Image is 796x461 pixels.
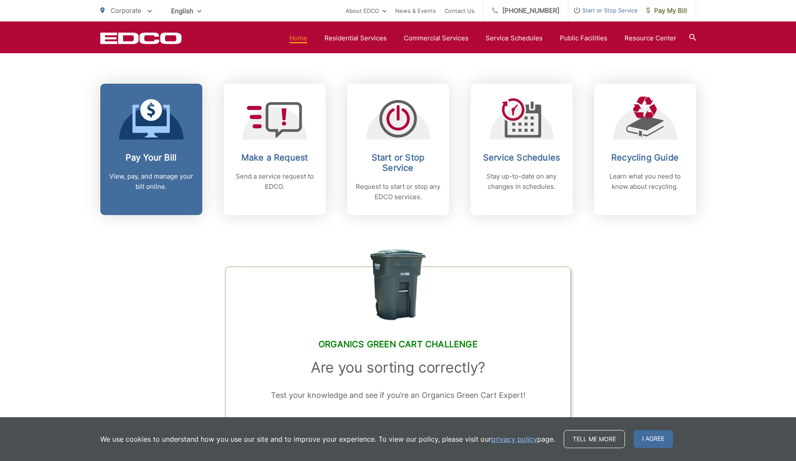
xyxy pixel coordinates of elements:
[247,389,549,402] p: Test your knowledge and see if you’re an Organics Green Cart Expert!
[100,84,202,215] a: Pay Your Bill View, pay, and manage your bill online.
[560,33,607,43] a: Public Facilities
[404,33,469,43] a: Commercial Services
[634,430,673,448] span: I agree
[289,33,307,43] a: Home
[479,152,564,163] h2: Service Schedules
[479,171,564,192] p: Stay up-to-date on any changes in schedules.
[165,3,208,18] span: English
[100,32,182,44] a: EDCD logo. Return to the homepage.
[491,434,537,444] a: privacy policy
[232,152,317,163] h2: Make a Request
[356,182,441,202] p: Request to start or stop any EDCO services.
[232,171,317,192] p: Send a service request to EDCO.
[224,84,326,215] a: Make a Request Send a service request to EDCO.
[603,152,688,163] h2: Recycling Guide
[356,152,441,173] h2: Start or Stop Service
[486,33,543,43] a: Service Schedules
[345,6,387,16] a: About EDCO
[247,359,549,376] h3: Are you sorting correctly?
[625,33,676,43] a: Resource Center
[324,33,387,43] a: Residential Services
[109,171,194,192] p: View, pay, and manage your bill online.
[564,430,625,448] a: Tell me more
[247,339,549,349] h2: Organics Green Cart Challenge
[395,6,436,16] a: News & Events
[594,84,696,215] a: Recycling Guide Learn what you need to know about recycling.
[111,6,141,15] span: Corporate
[445,6,475,16] a: Contact Us
[646,6,687,16] span: Pay My Bill
[109,152,194,163] h2: Pay Your Bill
[603,171,688,192] p: Learn what you need to know about recycling.
[471,84,573,215] a: Service Schedules Stay up-to-date on any changes in schedules.
[100,434,555,444] p: We use cookies to understand how you use our site and to improve your experience. To view our pol...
